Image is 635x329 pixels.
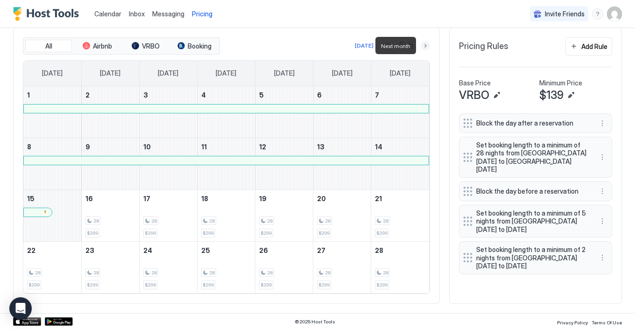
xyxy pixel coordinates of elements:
[376,282,388,288] span: $299
[383,270,388,276] span: 28
[129,10,145,18] span: Inbox
[85,246,94,254] span: 23
[27,143,31,151] span: 8
[85,91,90,99] span: 2
[295,319,335,325] span: © 2025 Host Tools
[313,189,371,241] td: February 20, 2026
[325,218,331,224] span: 28
[476,245,587,270] span: Set booking length to a minimum of 2 nights from [GEOGRAPHIC_DATA][DATE] to [DATE]
[383,218,388,224] span: 28
[85,143,90,151] span: 9
[459,79,491,87] span: Base Price
[13,317,41,326] a: App Store
[371,190,429,207] a: February 21, 2026
[171,40,218,53] button: Booking
[139,86,197,138] td: February 3, 2026
[375,91,379,99] span: 7
[375,195,382,203] span: 21
[597,152,608,163] button: More options
[545,10,585,18] span: Invite Friends
[255,241,313,293] td: February 26, 2026
[376,230,388,236] span: $299
[317,91,322,99] span: 6
[209,218,215,224] span: 28
[23,138,81,189] td: February 8, 2026
[197,86,255,138] td: February 4, 2026
[143,246,152,254] span: 24
[371,242,429,259] a: February 28, 2026
[201,143,207,151] span: 11
[198,138,255,155] a: February 11, 2026
[592,320,622,325] span: Terms Of Use
[201,246,210,254] span: 25
[81,86,139,138] td: February 2, 2026
[145,230,156,236] span: $299
[371,241,429,293] td: February 28, 2026
[35,270,41,276] span: 28
[476,209,587,234] span: Set booking length to a minimum of 5 nights from [GEOGRAPHIC_DATA][DATE] to [DATE]
[371,138,429,189] td: February 14, 2026
[313,86,371,138] td: February 6, 2026
[140,138,197,155] a: February 10, 2026
[597,252,608,263] div: menu
[143,143,151,151] span: 10
[13,7,83,21] a: Host Tools Logo
[323,61,362,86] a: Friday
[23,37,220,55] div: tab-group
[459,88,489,102] span: VRBO
[375,246,383,254] span: 28
[259,246,268,254] span: 26
[597,186,608,197] div: menu
[93,42,112,50] span: Airbnb
[152,10,184,18] span: Messaging
[197,189,255,241] td: February 18, 2026
[82,190,139,207] a: February 16, 2026
[313,241,371,293] td: February 27, 2026
[597,252,608,263] button: More options
[313,138,371,189] td: February 13, 2026
[81,241,139,293] td: February 23, 2026
[23,138,81,155] a: February 8, 2026
[139,138,197,189] td: February 10, 2026
[209,270,215,276] span: 28
[421,41,430,50] button: Next month
[597,186,608,197] button: More options
[313,190,371,207] a: February 20, 2026
[143,195,150,203] span: 17
[82,242,139,259] a: February 23, 2026
[325,270,331,276] span: 28
[267,218,273,224] span: 28
[23,86,81,138] td: February 1, 2026
[45,42,52,50] span: All
[27,246,35,254] span: 22
[93,270,99,276] span: 28
[198,242,255,259] a: February 25, 2026
[539,88,564,102] span: $139
[597,118,608,129] button: More options
[23,190,81,207] a: February 15, 2026
[255,242,313,259] a: February 26, 2026
[317,143,325,151] span: 13
[139,241,197,293] td: February 24, 2026
[158,69,178,77] span: [DATE]
[81,189,139,241] td: February 16, 2026
[100,69,120,77] span: [DATE]
[261,282,272,288] span: $299
[459,41,508,52] span: Pricing Rules
[597,118,608,129] div: menu
[201,91,206,99] span: 4
[198,190,255,207] a: February 18, 2026
[82,86,139,104] a: February 2, 2026
[259,91,264,99] span: 5
[371,138,429,155] a: February 14, 2026
[371,86,429,138] td: February 7, 2026
[152,9,184,19] a: Messaging
[85,195,93,203] span: 16
[140,86,197,104] a: February 3, 2026
[318,282,330,288] span: $299
[197,241,255,293] td: February 25, 2026
[28,282,40,288] span: $299
[491,90,502,101] button: Edit
[82,138,139,155] a: February 9, 2026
